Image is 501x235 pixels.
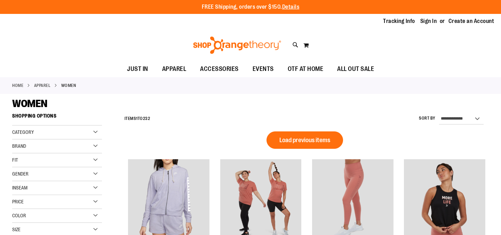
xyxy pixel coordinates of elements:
[143,116,150,121] span: 232
[34,82,51,89] a: APPAREL
[12,171,29,177] span: Gender
[12,98,47,110] span: WOMEN
[383,17,415,25] a: Tracking Info
[12,213,26,218] span: Color
[202,3,300,11] p: FREE Shipping, orders over $150.
[12,110,102,125] strong: Shopping Options
[12,143,26,149] span: Brand
[253,61,274,77] span: EVENTS
[420,17,437,25] a: Sign In
[12,129,34,135] span: Category
[288,61,324,77] span: OTF AT HOME
[12,157,18,163] span: Fit
[12,199,24,204] span: Price
[61,82,76,89] strong: WOMEN
[448,17,494,25] a: Create an Account
[419,115,436,121] label: Sort By
[337,61,374,77] span: ALL OUT SALE
[12,185,27,191] span: Inseam
[125,113,150,124] h2: Items to
[127,61,148,77] span: JUST IN
[267,131,343,149] button: Load previous items
[162,61,186,77] span: APPAREL
[12,227,21,232] span: Size
[12,82,23,89] a: Home
[136,116,138,121] span: 1
[282,4,300,10] a: Details
[192,37,282,54] img: Shop Orangetheory
[200,61,239,77] span: ACCESSORIES
[279,137,330,144] span: Load previous items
